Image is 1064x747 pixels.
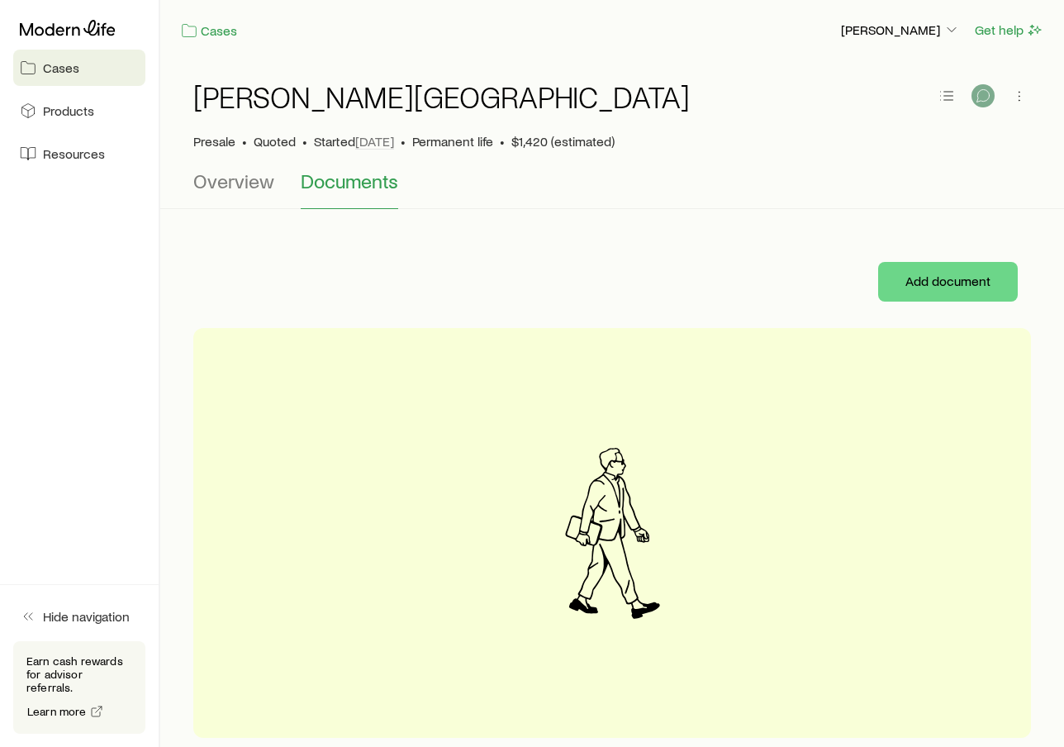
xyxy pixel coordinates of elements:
button: [PERSON_NAME] [840,21,961,40]
p: Earn cash rewards for advisor referrals. [26,654,132,694]
span: • [242,133,247,150]
div: Case details tabs [193,169,1031,209]
p: [PERSON_NAME] [841,21,960,38]
span: Cases [43,59,79,76]
span: Resources [43,145,105,162]
a: Cases [13,50,145,86]
span: Quoted [254,133,296,150]
span: [DATE] [355,133,394,150]
span: • [401,133,406,150]
span: • [500,133,505,150]
p: Presale [193,133,235,150]
button: Get help [974,21,1044,40]
button: Add document [878,262,1018,302]
span: $1,420 (estimated) [511,133,615,150]
span: Products [43,102,94,119]
span: Documents [301,169,398,193]
div: Earn cash rewards for advisor referrals.Learn more [13,641,145,734]
span: • [302,133,307,150]
a: Products [13,93,145,129]
h1: [PERSON_NAME][GEOGRAPHIC_DATA] [193,80,690,113]
span: Permanent life [412,133,493,150]
span: Learn more [27,706,87,717]
a: Cases [180,21,238,40]
span: Hide navigation [43,608,130,625]
span: Overview [193,169,274,193]
a: Resources [13,136,145,172]
button: Hide navigation [13,598,145,635]
p: Started [314,133,394,150]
